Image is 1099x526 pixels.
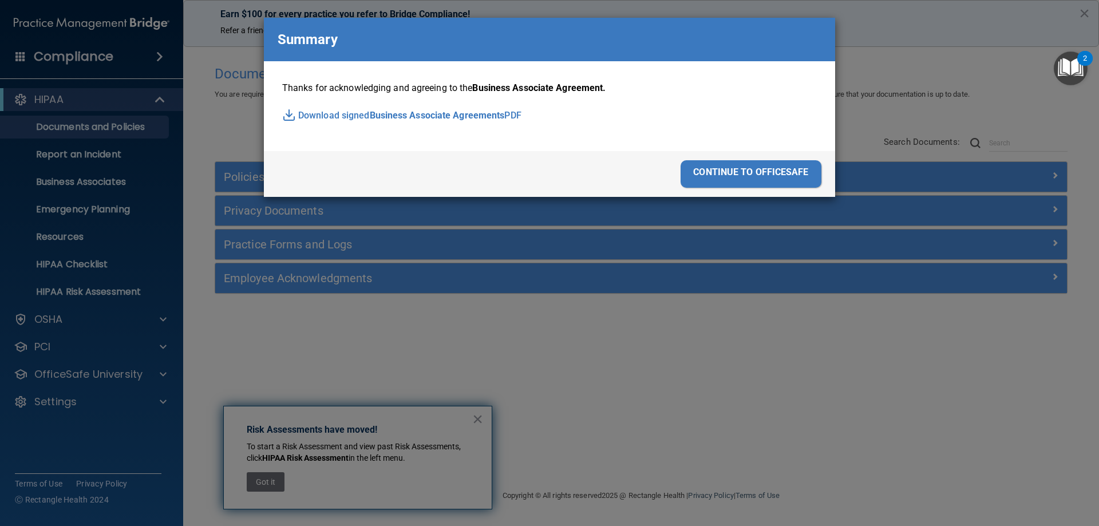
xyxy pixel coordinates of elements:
button: Open Resource Center, 2 new notifications [1054,52,1088,85]
span: Business Associate Agreements [370,107,505,124]
span: Business Associate Agreement. [472,82,606,93]
p: Download signed PDF [282,107,817,124]
p: Summary [278,27,338,52]
div: continue to officesafe [681,160,821,188]
p: Thanks for acknowledging and agreeing to the [282,80,817,97]
div: 2 [1083,58,1087,73]
iframe: Drift Widget Chat Controller [901,445,1085,491]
